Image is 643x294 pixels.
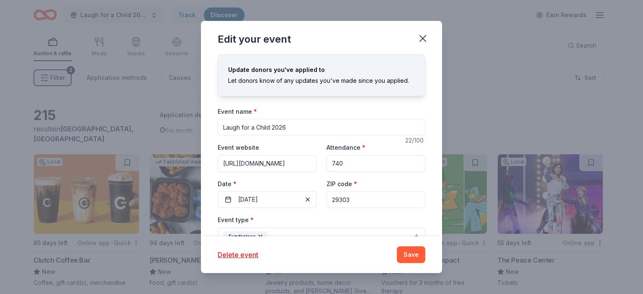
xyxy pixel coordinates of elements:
label: Date [218,180,316,188]
input: Spring Fundraiser [218,119,425,135]
input: https://www... [218,155,316,172]
label: Attendance [327,143,365,152]
label: Event name [218,107,257,116]
div: Update donors you've applied to [228,65,415,75]
div: Let donors know of any updates you've made since you applied. [228,76,415,86]
button: Delete event [218,250,258,260]
button: [DATE] [218,191,316,208]
div: Fundraiser [223,231,267,242]
input: 20 [327,155,425,172]
input: 12345 (U.S. only) [327,191,425,208]
label: ZIP code [327,180,357,188]
button: Fundraiser [218,228,425,246]
div: 22 /100 [405,135,425,146]
div: Edit your event [218,33,291,46]
label: Event type [218,216,254,224]
button: Save [397,246,425,263]
label: Event website [218,143,259,152]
